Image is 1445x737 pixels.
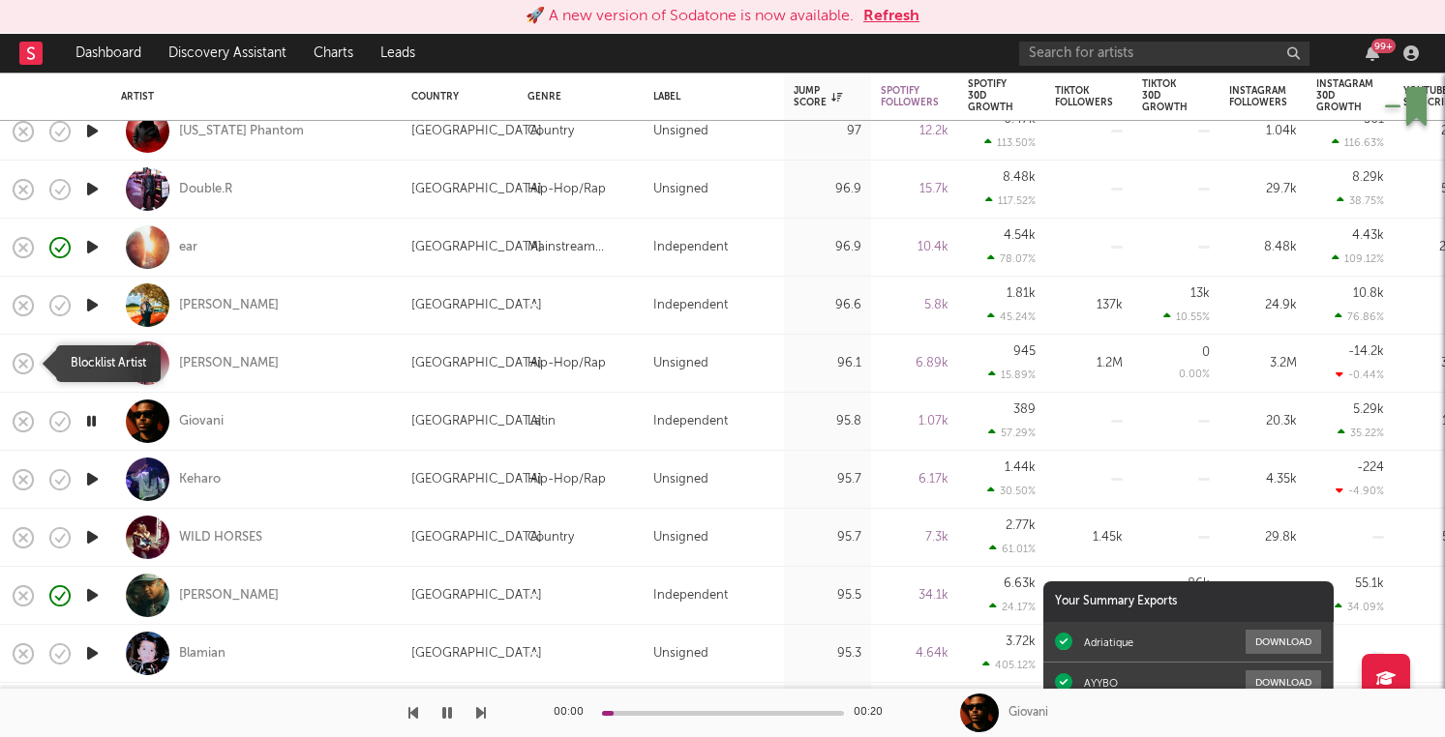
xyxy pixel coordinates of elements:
[794,642,861,665] div: 95.3
[1006,635,1036,648] div: 3.72k
[1005,461,1036,474] div: 1.44k
[1163,310,1210,323] div: 10.55 %
[881,468,948,491] div: 6.17k
[1355,577,1384,590] div: 55.1k
[794,85,842,108] div: Jump Score
[881,178,948,201] div: 15.7k
[1336,368,1384,381] div: -0.44 %
[1084,635,1133,649] div: Adriatique
[1229,468,1297,491] div: 4.35k
[881,236,948,259] div: 10.4k
[794,236,861,259] div: 96.9
[527,468,606,491] div: Hip-Hop/Rap
[1246,630,1321,654] button: Download
[1357,461,1384,474] div: -224
[881,294,948,317] div: 5.8k
[179,297,279,314] a: [PERSON_NAME]
[411,526,542,549] div: [GEOGRAPHIC_DATA]
[411,410,542,433] div: [GEOGRAPHIC_DATA]
[1084,676,1118,690] div: AYYBO
[155,34,300,73] a: Discovery Assistant
[1352,229,1384,242] div: 4.43k
[1055,85,1113,108] div: Tiktok Followers
[1316,78,1373,113] div: Instagram 30D Growth
[1190,287,1210,300] div: 13k
[982,659,1036,671] div: 405.12 %
[794,178,861,201] div: 96.9
[1055,294,1123,317] div: 137k
[881,120,948,143] div: 12.2k
[527,352,606,375] div: Hip-Hop/Rap
[989,601,1036,613] div: 24.17 %
[653,468,708,491] div: Unsigned
[1188,577,1210,590] div: 86k
[794,294,861,317] div: 96.6
[411,236,542,259] div: [GEOGRAPHIC_DATA]
[1336,485,1384,497] div: -4.90 %
[1366,45,1379,61] button: 99+
[121,91,382,103] div: Artist
[1006,519,1036,532] div: 2.77k
[794,352,861,375] div: 96.1
[794,526,861,549] div: 95.7
[1338,427,1384,439] div: 35.22 %
[1246,670,1321,694] button: Download
[179,645,226,663] a: Blamian
[179,181,232,198] a: Double.R
[527,236,634,259] div: Mainstream Electronic
[881,526,948,549] div: 7.3k
[179,355,279,372] a: [PERSON_NAME]
[988,427,1036,439] div: 57.29 %
[1332,136,1384,149] div: 116.63 %
[1202,346,1210,359] div: 0
[179,123,304,140] div: [US_STATE] Phantom
[1007,287,1036,300] div: 1.81k
[985,194,1036,207] div: 117.52 %
[527,526,574,549] div: Country
[1055,352,1123,375] div: 1.2M
[179,239,197,256] a: ear
[1353,403,1384,416] div: 5.29k
[987,252,1036,265] div: 78.07 %
[653,91,765,103] div: Label
[527,410,556,433] div: Latin
[989,543,1036,555] div: 61.01 %
[881,85,939,108] div: Spotify Followers
[179,587,279,604] a: [PERSON_NAME]
[62,34,155,73] a: Dashboard
[300,34,367,73] a: Charts
[653,584,728,607] div: Independent
[794,410,861,433] div: 95.8
[1229,236,1297,259] div: 8.48k
[794,120,861,143] div: 97
[411,642,542,665] div: [GEOGRAPHIC_DATA]
[881,352,948,375] div: 6.89k
[1003,171,1036,184] div: 8.48k
[179,471,221,488] a: Keharo
[854,701,892,724] div: 00:20
[984,136,1036,149] div: 113.50 %
[1008,704,1048,722] div: Giovani
[863,5,919,28] button: Refresh
[968,78,1013,113] div: Spotify 30D Growth
[179,529,262,546] a: WILD HORSES
[1055,526,1123,549] div: 1.45k
[794,468,861,491] div: 95.7
[411,120,542,143] div: [GEOGRAPHIC_DATA]
[1229,410,1297,433] div: 20.3k
[653,120,708,143] div: Unsigned
[526,5,854,28] div: 🚀 A new version of Sodatone is now available.
[987,485,1036,497] div: 30.50 %
[881,410,948,433] div: 1.07k
[653,352,708,375] div: Unsigned
[527,178,606,201] div: Hip-Hop/Rap
[527,91,624,103] div: Genre
[367,34,429,73] a: Leads
[411,91,498,103] div: Country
